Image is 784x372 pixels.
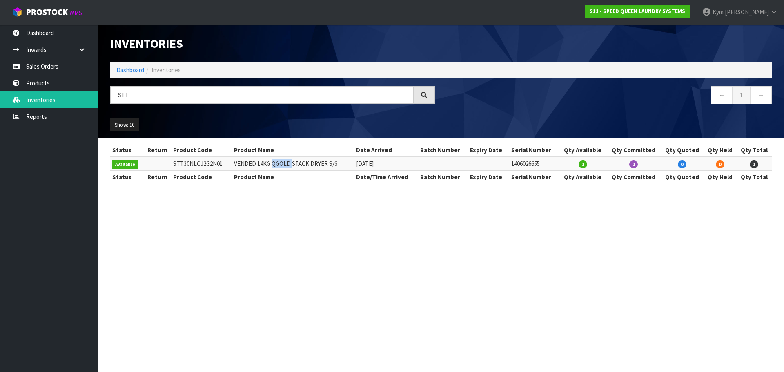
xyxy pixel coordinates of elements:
span: 0 [678,160,686,168]
a: Dashboard [116,66,144,74]
td: STT30NLCJ2G2N01 [171,157,232,170]
th: Qty Committed [606,171,661,184]
th: Qty Quoted [661,171,704,184]
span: [PERSON_NAME] [725,8,769,16]
span: Available [112,160,138,169]
th: Expiry Date [468,144,509,157]
img: cube-alt.png [12,7,22,17]
input: Search inventories [110,86,414,104]
small: WMS [69,9,82,17]
a: ← [711,86,733,104]
td: [DATE] [354,157,418,170]
th: Qty Total [737,171,772,184]
h1: Inventories [110,37,435,50]
span: 1 [579,160,587,168]
a: → [750,86,772,104]
th: Status [110,144,144,157]
span: 1 [750,160,758,168]
nav: Page navigation [447,86,772,106]
th: Qty Committed [606,144,661,157]
th: Serial Number [509,171,559,184]
span: Inventories [151,66,181,74]
th: Product Code [171,171,232,184]
strong: S11 - SPEED QUEEN LAUNDRY SYSTEMS [590,8,685,15]
th: Status [110,171,144,184]
td: 1406026655 [509,157,559,170]
th: Return [144,171,171,184]
th: Batch Number [418,171,468,184]
span: 0 [716,160,724,168]
button: Show: 10 [110,118,139,131]
th: Batch Number [418,144,468,157]
span: Kym [713,8,724,16]
th: Date Arrived [354,144,418,157]
span: 0 [629,160,638,168]
th: Serial Number [509,144,559,157]
a: 1 [732,86,751,104]
th: Qty Held [704,144,737,157]
th: Qty Available [559,144,606,157]
th: Expiry Date [468,171,509,184]
th: Product Code [171,144,232,157]
th: Return [144,144,171,157]
th: Qty Total [737,144,772,157]
th: Product Name [232,144,354,157]
th: Qty Quoted [661,144,704,157]
th: Qty Available [559,171,606,184]
span: ProStock [26,7,68,18]
th: Product Name [232,171,354,184]
th: Date/Time Arrived [354,171,418,184]
td: VENDED 14KG QGOLD STACK DRYER S/S [232,157,354,170]
th: Qty Held [704,171,737,184]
